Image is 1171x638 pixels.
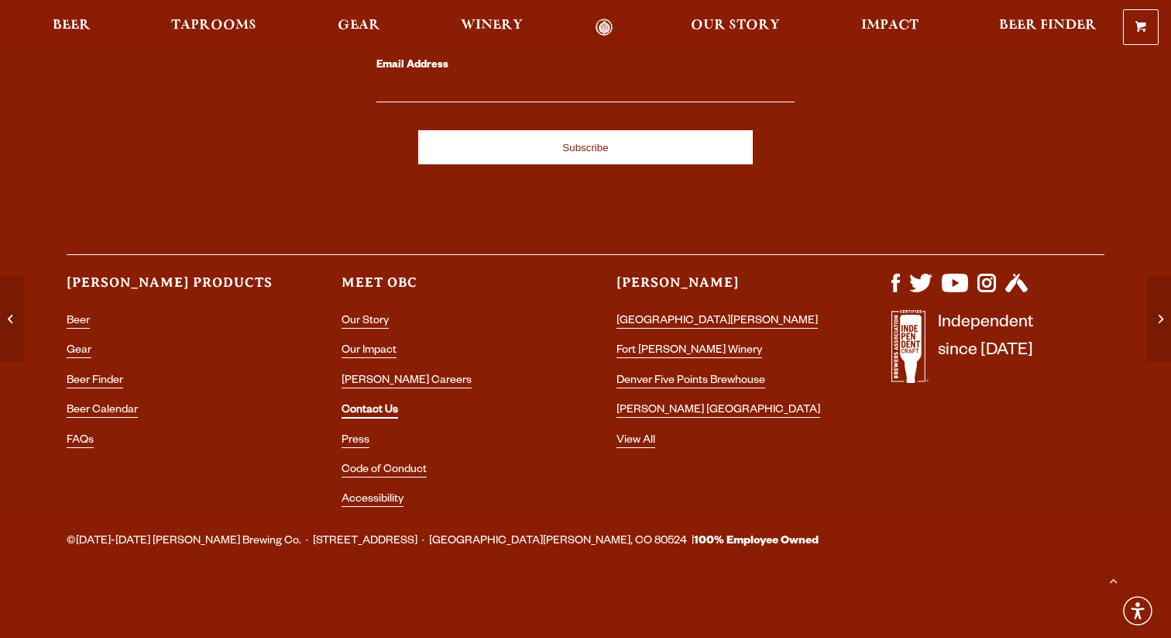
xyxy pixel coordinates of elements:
[342,494,403,507] a: Accessibility
[616,375,765,388] a: Denver Five Points Brewhouse
[616,345,762,358] a: Fort [PERSON_NAME] Winery
[67,375,123,388] a: Beer Finder
[999,19,1097,32] span: Beer Finder
[977,285,996,297] a: Visit us on Instagram
[53,19,91,32] span: Beer
[1121,594,1155,628] div: Accessibility Menu
[67,405,138,418] a: Beer Calendar
[851,19,929,36] a: Impact
[171,19,256,32] span: Taprooms
[989,19,1107,36] a: Beer Finder
[616,316,818,329] a: [GEOGRAPHIC_DATA][PERSON_NAME]
[461,19,523,32] span: Winery
[938,310,1033,391] p: Independent since [DATE]
[376,56,795,76] label: Email Address
[691,19,780,32] span: Our Story
[43,19,101,36] a: Beer
[575,19,633,36] a: Odell Home
[67,435,94,448] a: FAQs
[451,19,533,36] a: Winery
[342,316,389,329] a: Our Story
[67,316,90,329] a: Beer
[1005,285,1028,297] a: Visit us on Untappd
[342,405,398,419] a: Contact Us
[616,405,820,418] a: [PERSON_NAME] [GEOGRAPHIC_DATA]
[616,435,655,448] a: View All
[681,19,790,36] a: Our Story
[342,375,472,388] a: [PERSON_NAME] Careers
[418,130,753,164] input: Subscribe
[342,345,397,358] a: Our Impact
[161,19,266,36] a: Taprooms
[891,285,900,297] a: Visit us on Facebook
[909,285,932,297] a: Visit us on X (formerly Twitter)
[942,285,968,297] a: Visit us on YouTube
[1094,560,1132,599] a: Scroll to top
[67,274,280,305] h3: [PERSON_NAME] Products
[67,532,819,552] span: ©[DATE]-[DATE] [PERSON_NAME] Brewing Co. · [STREET_ADDRESS] · [GEOGRAPHIC_DATA][PERSON_NAME], CO ...
[616,274,829,305] h3: [PERSON_NAME]
[342,274,555,305] h3: Meet OBC
[694,536,819,548] strong: 100% Employee Owned
[861,19,919,32] span: Impact
[342,464,427,478] a: Code of Conduct
[67,345,91,358] a: Gear
[342,435,369,448] a: Press
[328,19,390,36] a: Gear
[338,19,380,32] span: Gear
